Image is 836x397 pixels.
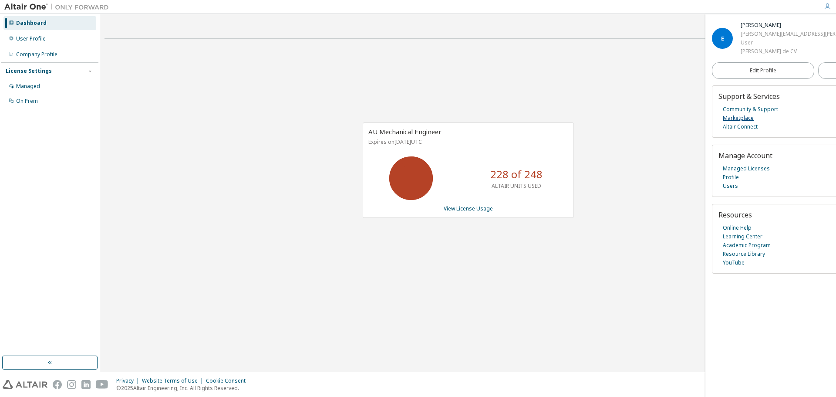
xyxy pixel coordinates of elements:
[723,182,738,190] a: Users
[723,105,778,114] a: Community & Support
[718,210,752,220] span: Resources
[3,380,47,389] img: altair_logo.svg
[718,151,772,160] span: Manage Account
[16,83,40,90] div: Managed
[368,138,566,146] p: Expires on [DATE] UTC
[53,380,62,389] img: facebook.svg
[490,167,543,182] p: 228 of 248
[492,182,541,190] p: ALTAIR UNITS USED
[368,127,442,136] span: AU Mechanical Engineer
[723,122,758,131] a: Altair Connect
[96,380,108,389] img: youtube.svg
[142,377,206,384] div: Website Terms of Use
[750,67,776,74] span: Edit Profile
[712,62,814,79] a: Edit Profile
[444,205,493,212] a: View License Usage
[723,250,765,258] a: Resource Library
[16,20,47,27] div: Dashboard
[718,92,780,101] span: Support & Services
[721,35,724,42] span: E
[81,380,91,389] img: linkedin.svg
[6,68,52,75] div: License Settings
[723,114,754,122] a: Marketplace
[723,173,739,182] a: Profile
[723,258,745,267] a: YouTube
[723,164,770,173] a: Managed Licenses
[723,241,771,250] a: Academic Program
[67,380,76,389] img: instagram.svg
[16,35,46,42] div: User Profile
[4,3,113,11] img: Altair One
[206,377,251,384] div: Cookie Consent
[116,384,251,392] p: © 2025 Altair Engineering, Inc. All Rights Reserved.
[116,377,142,384] div: Privacy
[16,98,38,105] div: On Prem
[16,51,57,58] div: Company Profile
[723,224,752,232] a: Online Help
[723,232,762,241] a: Learning Center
